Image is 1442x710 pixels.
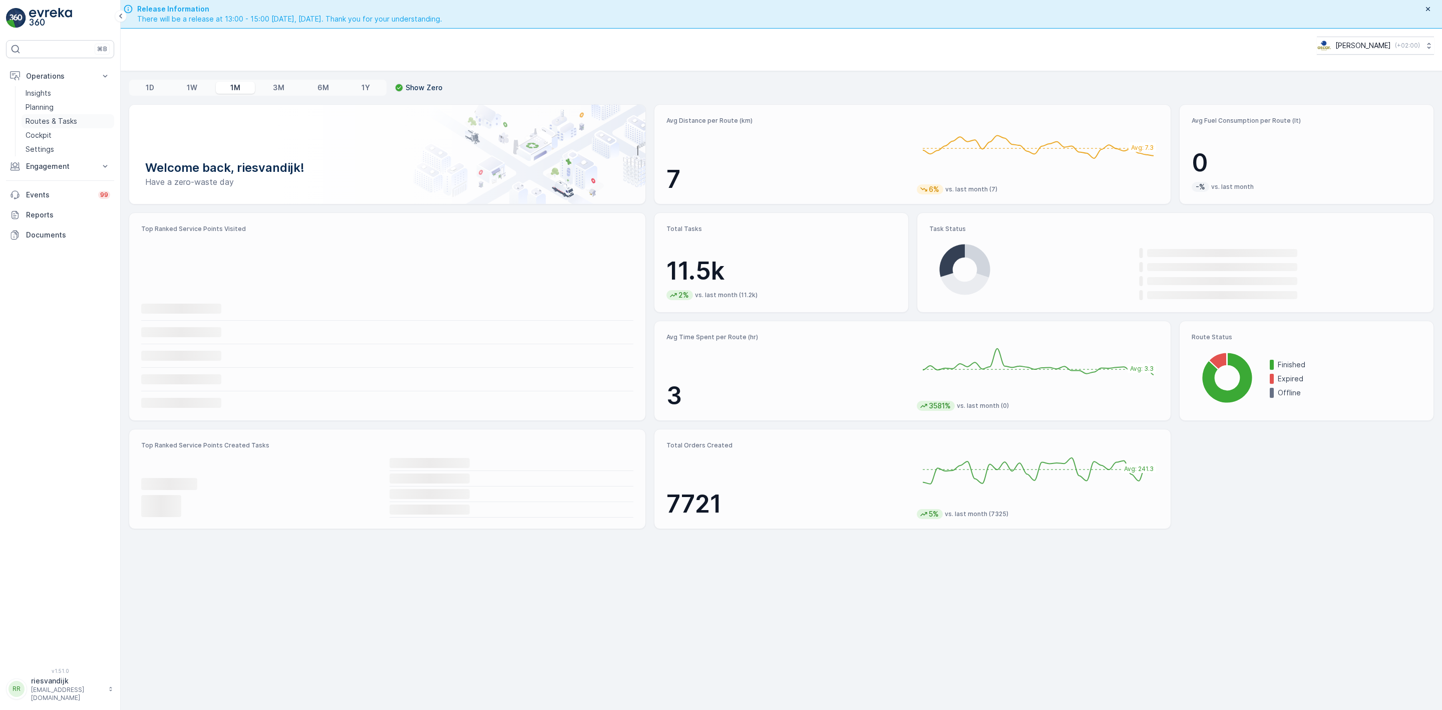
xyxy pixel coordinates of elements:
p: vs. last month (7) [945,185,997,193]
p: Avg Fuel Consumption per Route (lt) [1192,117,1421,125]
a: Insights [22,86,114,100]
span: v 1.51.0 [6,668,114,674]
p: 6% [928,184,940,194]
p: Engagement [26,161,94,171]
p: vs. last month [1211,183,1254,191]
p: Total Orders Created [666,441,909,449]
p: vs. last month (11.2k) [695,291,758,299]
p: Events [26,190,92,200]
p: Reports [26,210,110,220]
p: [PERSON_NAME] [1335,41,1391,51]
p: Task Status [929,225,1421,233]
p: ( +02:00 ) [1395,42,1420,50]
img: basis-logo_rgb2x.png [1317,40,1331,51]
p: Show Zero [406,83,443,93]
p: 1W [187,83,197,93]
p: 0 [1192,148,1421,178]
p: -% [1195,182,1206,192]
a: Reports [6,205,114,225]
p: 6M [317,83,329,93]
button: Operations [6,66,114,86]
p: 1D [146,83,154,93]
img: logo_light-DOdMpM7g.png [29,8,72,28]
p: ⌘B [97,45,107,53]
p: 3M [273,83,284,93]
p: Settings [26,144,54,154]
a: Cockpit [22,128,114,142]
a: Events99 [6,185,114,205]
p: Cockpit [26,130,52,140]
p: Total Tasks [666,225,896,233]
p: Insights [26,88,51,98]
p: 5% [928,509,940,519]
p: 1M [230,83,240,93]
img: logo [6,8,26,28]
p: 3 [666,381,909,411]
a: Routes & Tasks [22,114,114,128]
p: Avg Distance per Route (km) [666,117,909,125]
p: 1Y [362,83,370,93]
p: Finished [1278,360,1421,370]
p: [EMAIL_ADDRESS][DOMAIN_NAME] [31,686,103,702]
button: RRriesvandijk[EMAIL_ADDRESS][DOMAIN_NAME] [6,676,114,702]
p: vs. last month (7325) [945,510,1008,518]
p: 2% [677,290,690,300]
span: There will be a release at 13:00 - 15:00 [DATE], [DATE]. Thank you for your understanding. [137,14,442,24]
p: 7 [666,164,909,194]
p: Welcome back, riesvandijk! [145,160,629,176]
p: Operations [26,71,94,81]
p: vs. last month (0) [957,402,1009,410]
p: 3581% [928,401,952,411]
button: Engagement [6,156,114,176]
p: Avg Time Spent per Route (hr) [666,333,909,341]
a: Settings [22,142,114,156]
p: 11.5k [666,256,896,286]
span: Release Information [137,4,442,14]
button: [PERSON_NAME](+02:00) [1317,37,1434,55]
p: Route Status [1192,333,1421,341]
p: Have a zero-waste day [145,176,629,188]
p: Offline [1278,388,1421,398]
p: Documents [26,230,110,240]
div: RR [9,681,25,697]
p: 7721 [666,489,909,519]
p: Planning [26,102,54,112]
a: Documents [6,225,114,245]
a: Planning [22,100,114,114]
p: Top Ranked Service Points Created Tasks [141,441,633,449]
p: 99 [100,191,108,199]
p: riesvandijk [31,676,103,686]
p: Top Ranked Service Points Visited [141,225,633,233]
p: Expired [1278,374,1421,384]
p: Routes & Tasks [26,116,77,126]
